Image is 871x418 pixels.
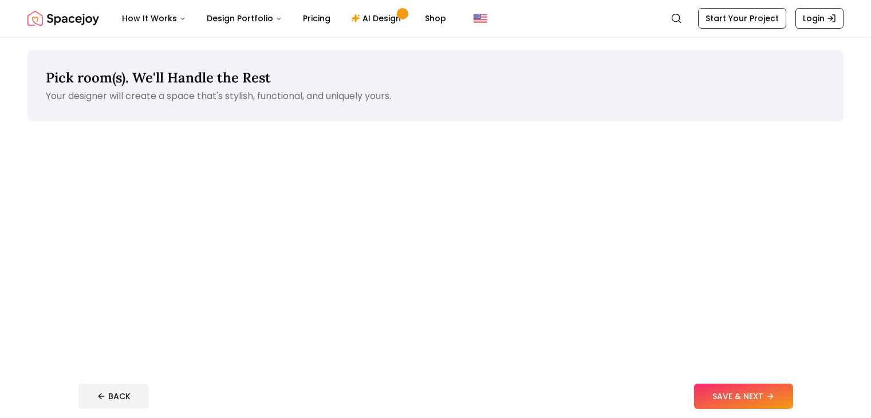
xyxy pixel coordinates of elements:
[27,7,99,30] a: Spacejoy
[198,7,291,30] button: Design Portfolio
[46,89,825,103] p: Your designer will create a space that's stylish, functional, and uniquely yours.
[78,384,149,409] button: BACK
[113,7,455,30] nav: Main
[698,8,786,29] a: Start Your Project
[694,384,793,409] button: SAVE & NEXT
[795,8,844,29] a: Login
[416,7,455,30] a: Shop
[113,7,195,30] button: How It Works
[342,7,413,30] a: AI Design
[474,11,487,25] img: United States
[27,7,99,30] img: Spacejoy Logo
[294,7,340,30] a: Pricing
[46,69,271,86] span: Pick room(s). We'll Handle the Rest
